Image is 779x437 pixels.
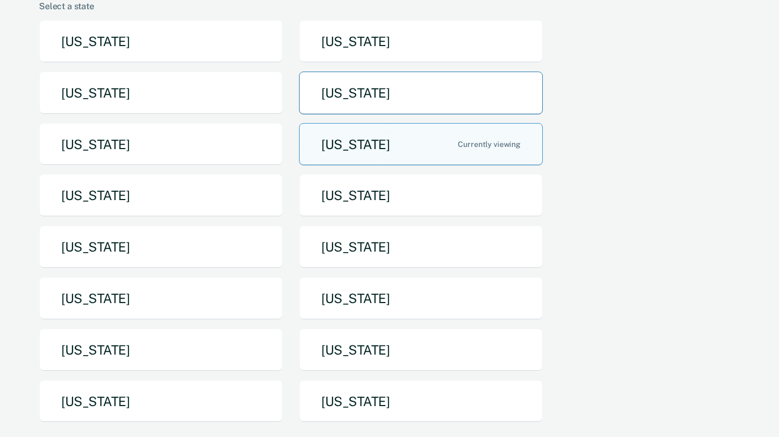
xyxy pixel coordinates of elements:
[39,174,283,217] button: [US_STATE]
[299,329,543,371] button: [US_STATE]
[39,20,283,63] button: [US_STATE]
[39,1,736,11] div: Select a state
[299,72,543,114] button: [US_STATE]
[299,380,543,423] button: [US_STATE]
[39,72,283,114] button: [US_STATE]
[299,277,543,320] button: [US_STATE]
[299,174,543,217] button: [US_STATE]
[299,123,543,166] button: [US_STATE]
[39,329,283,371] button: [US_STATE]
[39,226,283,268] button: [US_STATE]
[39,123,283,166] button: [US_STATE]
[39,380,283,423] button: [US_STATE]
[299,226,543,268] button: [US_STATE]
[299,20,543,63] button: [US_STATE]
[39,277,283,320] button: [US_STATE]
